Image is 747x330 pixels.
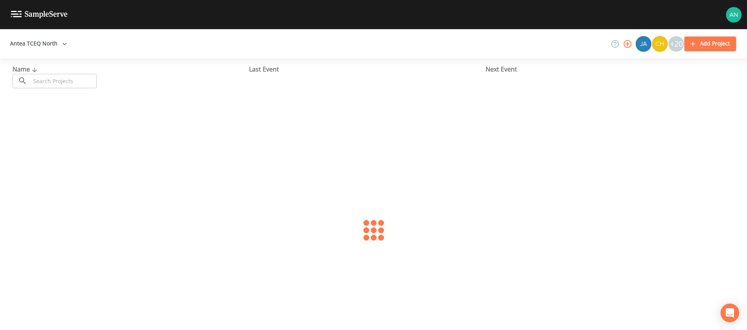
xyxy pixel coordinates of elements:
img: c76c074581486bce1c0cbc9e29643337 [726,7,742,23]
div: Last Event [249,65,486,74]
div: Open Intercom Messenger [721,304,739,322]
img: 2e773653e59f91cc345d443c311a9659 [636,36,651,52]
img: logo [11,11,68,18]
div: Next Event [486,65,722,74]
div: Charles Medina [652,36,668,52]
button: Antea TCEQ North [7,37,70,51]
img: c74b8b8b1c7a9d34f67c5e0ca157ed15 [652,36,668,52]
div: James Whitmire [635,36,652,52]
span: Name [12,65,39,73]
div: +20 [668,36,684,52]
button: Add Project [684,37,736,51]
input: Search Projects [30,74,97,88]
